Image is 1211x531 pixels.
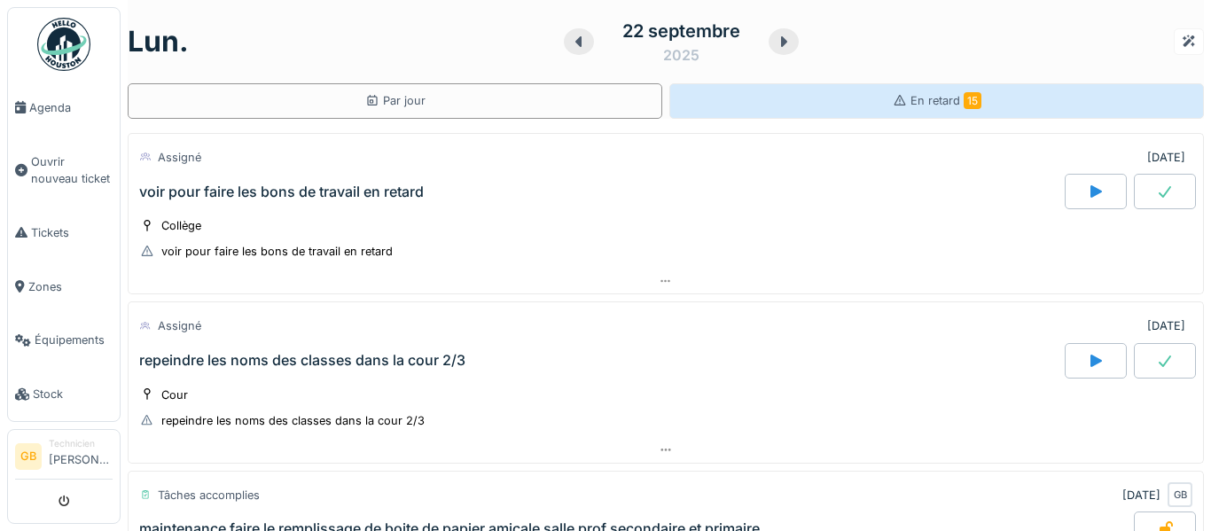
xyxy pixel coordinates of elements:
[365,92,426,109] div: Par jour
[8,260,120,314] a: Zones
[15,443,42,470] li: GB
[28,278,113,295] span: Zones
[35,332,113,348] span: Équipements
[31,153,113,187] span: Ouvrir nouveau ticket
[964,92,981,109] span: 15
[15,437,113,480] a: GB Technicien[PERSON_NAME]
[49,437,113,475] li: [PERSON_NAME]
[158,317,201,334] div: Assigné
[33,386,113,402] span: Stock
[1122,487,1160,504] div: [DATE]
[1147,317,1185,334] div: [DATE]
[910,94,981,107] span: En retard
[161,217,201,234] div: Collège
[161,412,425,429] div: repeindre les noms des classes dans la cour 2/3
[161,243,393,260] div: voir pour faire les bons de travail en retard
[8,314,120,368] a: Équipements
[29,99,113,116] span: Agenda
[8,206,120,260] a: Tickets
[1147,149,1185,166] div: [DATE]
[139,184,424,200] div: voir pour faire les bons de travail en retard
[8,81,120,135] a: Agenda
[1168,482,1192,507] div: GB
[158,149,201,166] div: Assigné
[663,44,699,66] div: 2025
[8,135,120,206] a: Ouvrir nouveau ticket
[31,224,113,241] span: Tickets
[49,437,113,450] div: Technicien
[158,487,260,504] div: Tâches accomplies
[37,18,90,71] img: Badge_color-CXgf-gQk.svg
[161,387,188,403] div: Cour
[139,352,465,369] div: repeindre les noms des classes dans la cour 2/3
[128,25,189,59] h1: lun.
[8,367,120,421] a: Stock
[622,18,740,44] div: 22 septembre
